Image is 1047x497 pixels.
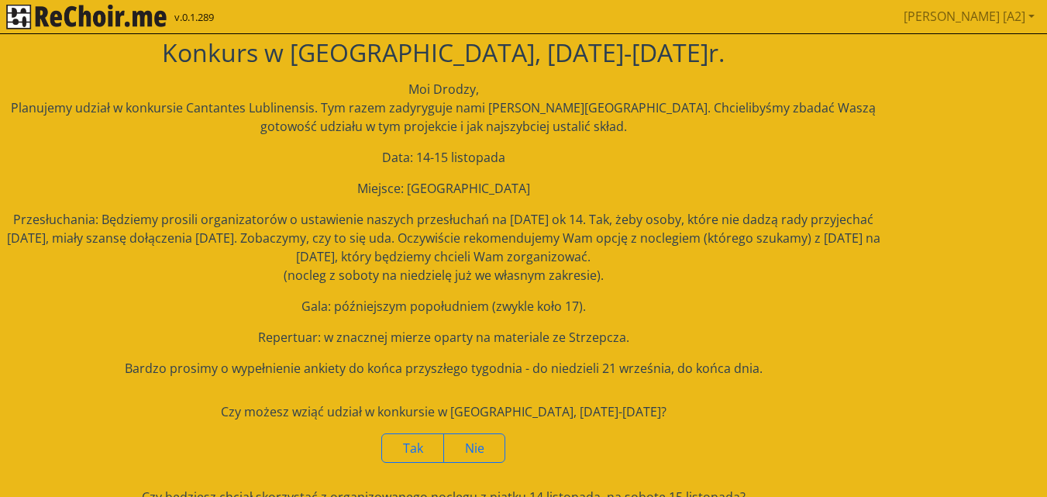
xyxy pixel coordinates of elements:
[4,359,883,378] p: Bardzo prosimy o wypełnienie ankiety do końca przyszłego tygodnia - do niedzieli 21 września, do ...
[4,297,883,316] p: Gala: późniejszym popołudniem (zwykle koło 17).
[4,179,883,198] p: Miejsce: [GEOGRAPHIC_DATA]
[4,402,883,421] div: Czy możesz wziąć udział w konkursie w [GEOGRAPHIC_DATA], [DATE]-[DATE]?
[897,1,1041,32] a: [PERSON_NAME] [A2]
[6,5,167,29] img: rekłajer mi
[174,10,214,26] span: v.0.1.289
[403,440,423,457] span: Tak
[4,148,883,167] p: Data: 14-15 listopada
[4,210,883,285] p: Przesłuchania: Będziemy prosili organizatorów o ustawienie naszych przesłuchań na [DATE] ok 14. T...
[4,38,883,67] h2: Konkurs w [GEOGRAPHIC_DATA], [DATE]-[DATE]r.
[465,440,484,457] span: Nie
[4,80,883,136] p: Moi Drodzy, Planujemy udział w konkursie Cantantes Lublinensis. Tym razem zadyryguje nami [PERSON...
[4,328,883,347] p: Repertuar: w znacznej mierze oparty na materiale ze Strzepcza.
